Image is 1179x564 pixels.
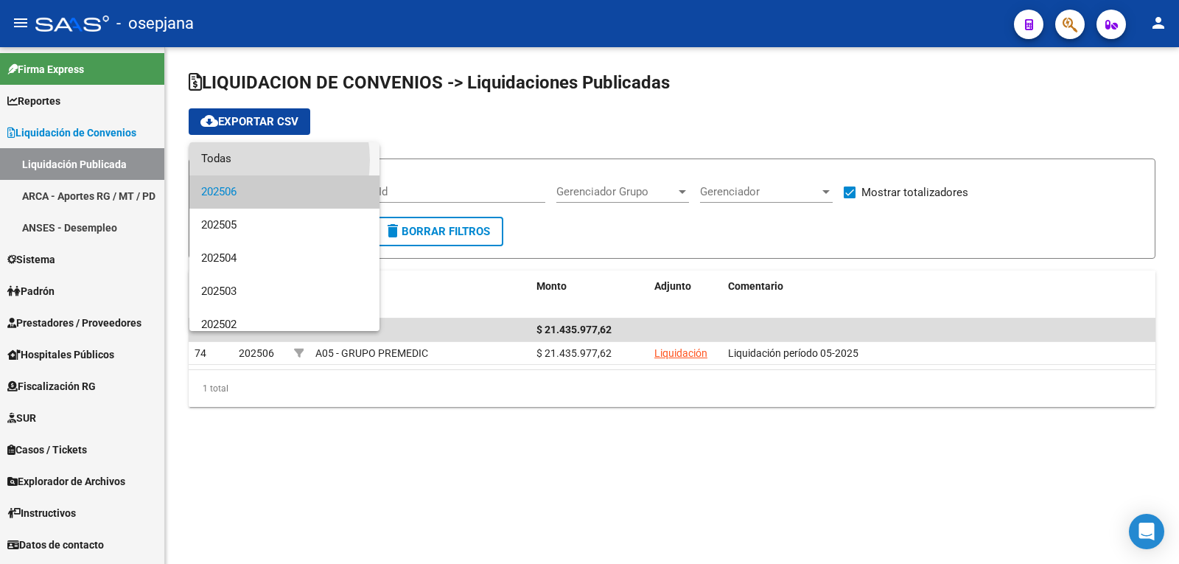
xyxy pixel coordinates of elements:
div: Open Intercom Messenger [1129,514,1164,549]
span: Todas [201,142,368,175]
span: 202505 [201,209,368,242]
span: 202504 [201,242,368,275]
span: 202503 [201,275,368,308]
span: 202506 [201,175,368,209]
span: 202502 [201,308,368,341]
